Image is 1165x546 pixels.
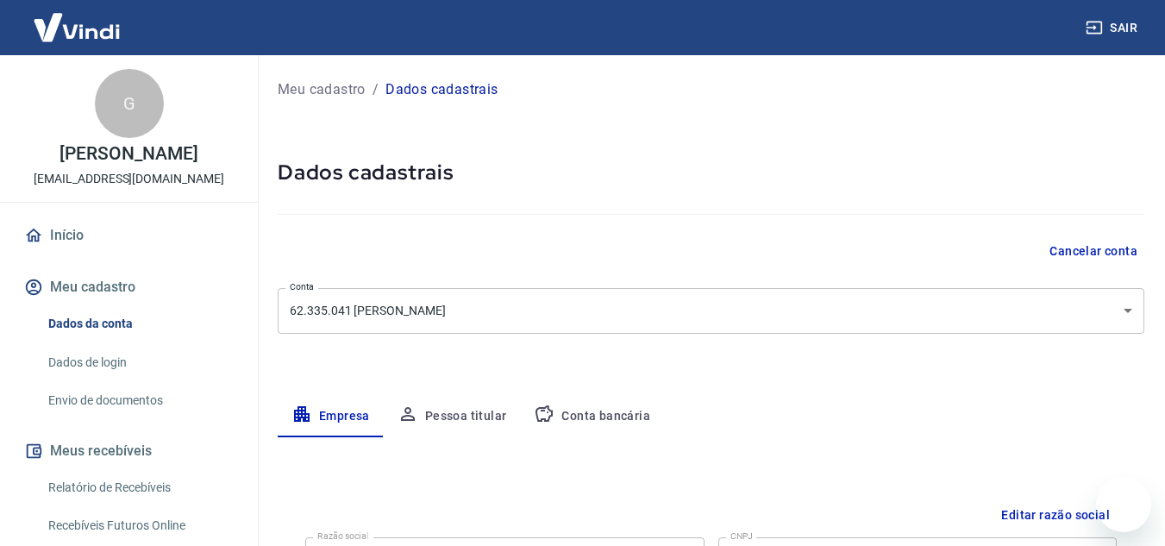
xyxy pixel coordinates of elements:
[41,383,237,418] a: Envio de documentos
[95,69,164,138] div: G
[278,79,366,100] a: Meu cadastro
[290,280,314,293] label: Conta
[41,306,237,342] a: Dados da conta
[385,79,498,100] p: Dados cadastrais
[41,470,237,505] a: Relatório de Recebíveis
[520,396,664,437] button: Conta bancária
[1096,477,1151,532] iframe: Botão para abrir a janela de mensagens
[278,159,1144,186] h5: Dados cadastrais
[278,396,384,437] button: Empresa
[1043,235,1144,267] button: Cancelar conta
[41,345,237,380] a: Dados de login
[34,170,224,188] p: [EMAIL_ADDRESS][DOMAIN_NAME]
[317,530,368,543] label: Razão social
[21,217,237,254] a: Início
[21,432,237,470] button: Meus recebíveis
[1082,12,1144,44] button: Sair
[60,145,197,163] p: [PERSON_NAME]
[730,530,753,543] label: CNPJ
[278,288,1144,334] div: 62.335.041 [PERSON_NAME]
[994,499,1117,531] button: Editar razão social
[41,508,237,543] a: Recebíveis Futuros Online
[21,1,133,53] img: Vindi
[373,79,379,100] p: /
[21,268,237,306] button: Meu cadastro
[384,396,521,437] button: Pessoa titular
